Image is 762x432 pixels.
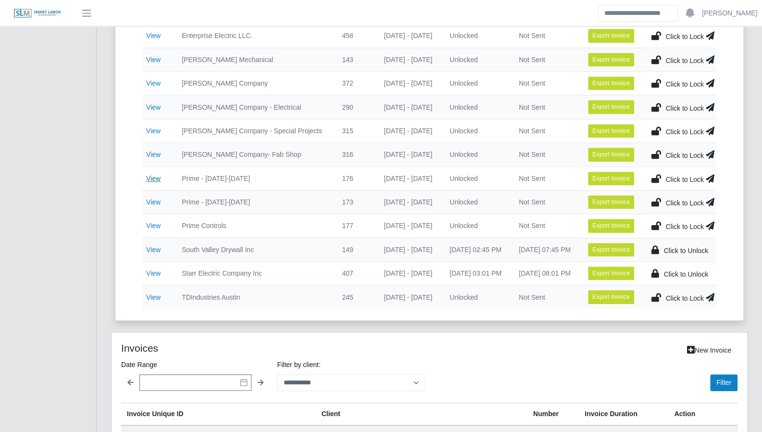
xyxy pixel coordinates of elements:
td: 315 [334,119,376,142]
td: [PERSON_NAME] Company- Fab Shop [174,143,334,166]
h4: Invoices [121,342,370,354]
td: Not Sent [511,72,580,95]
td: 316 [334,143,376,166]
a: View [146,175,161,182]
button: Export Invoice [588,243,634,256]
td: [DATE] 03:01 PM [442,262,511,285]
td: [PERSON_NAME] Company - Electrical [174,95,334,119]
td: Unlocked [442,166,511,190]
td: [DATE] - [DATE] [376,48,442,71]
button: Export Invoice [588,76,634,90]
td: Prime Controls [174,214,334,238]
td: 149 [334,238,376,261]
input: Search [598,5,678,22]
td: 173 [334,190,376,214]
button: Export Invoice [588,29,634,42]
td: Unlocked [442,48,511,71]
button: Export Invoice [588,290,634,304]
label: Filter by client: [277,359,426,370]
th: Invoice Duration [579,403,668,425]
td: 245 [334,285,376,309]
img: SLM Logo [13,8,62,19]
a: View [146,32,161,39]
td: Unlocked [442,214,511,238]
span: Click to Lock [665,104,703,112]
td: [DATE] - [DATE] [376,214,442,238]
td: Unlocked [442,95,511,119]
a: View [146,293,161,301]
td: Unlocked [442,285,511,309]
button: Export Invoice [588,53,634,66]
td: [DATE] - [DATE] [376,166,442,190]
button: Export Invoice [588,172,634,185]
td: [DATE] 07:45 PM [511,238,580,261]
td: 372 [334,72,376,95]
td: [PERSON_NAME] Mechanical [174,48,334,71]
span: Click to Lock [665,176,703,183]
td: [DATE] - [DATE] [376,95,442,119]
td: TDIndustries Austin [174,285,334,309]
td: Prime - [DATE]-[DATE] [174,166,334,190]
th: Client [316,403,527,425]
td: 143 [334,48,376,71]
a: View [146,151,161,158]
span: Click to Lock [665,294,703,302]
td: 177 [334,214,376,238]
td: Not Sent [511,48,580,71]
span: Click to Unlock [663,247,708,254]
td: [DATE] - [DATE] [376,238,442,261]
td: 407 [334,262,376,285]
td: [DATE] - [DATE] [376,190,442,214]
td: Not Sent [511,143,580,166]
td: Unlocked [442,190,511,214]
td: Not Sent [511,166,580,190]
a: View [146,198,161,206]
span: Click to Unlock [663,270,708,278]
button: Export Invoice [588,100,634,114]
span: Click to Lock [665,199,703,207]
label: Date Range [121,359,270,370]
span: Click to Lock [665,223,703,230]
td: [DATE] - [DATE] [376,72,442,95]
td: Not Sent [511,285,580,309]
td: South Valley Drywall Inc [174,238,334,261]
th: Invoice Unique ID [121,403,316,425]
td: [PERSON_NAME] Company - Special Projects [174,119,334,142]
td: 176 [334,166,376,190]
th: Action [668,403,737,425]
td: Prime - [DATE]-[DATE] [174,190,334,214]
button: Export Invoice [588,195,634,209]
td: Unlocked [442,119,511,142]
a: View [146,127,161,135]
td: [PERSON_NAME] Company [174,72,334,95]
button: Export Invoice [588,219,634,232]
span: Click to Lock [665,57,703,64]
span: Click to Lock [665,152,703,159]
a: View [146,222,161,229]
td: Unlocked [442,24,511,48]
td: [DATE] - [DATE] [376,262,442,285]
button: Export Invoice [588,267,634,280]
span: Click to Lock [665,80,703,88]
td: Not Sent [511,214,580,238]
td: [DATE] 02:45 PM [442,238,511,261]
button: Export Invoice [588,124,634,138]
td: Unlocked [442,143,511,166]
td: [DATE] - [DATE] [376,143,442,166]
span: Click to Lock [665,33,703,40]
td: Unlocked [442,72,511,95]
td: Enterprise Electric LLC. [174,24,334,48]
button: Filter [710,374,737,391]
td: 458 [334,24,376,48]
a: View [146,246,161,254]
td: [DATE] - [DATE] [376,24,442,48]
td: Starr Electric Company Inc [174,262,334,285]
a: View [146,103,161,111]
a: View [146,269,161,277]
a: [PERSON_NAME] [702,8,757,18]
th: Number [527,403,579,425]
td: Not Sent [511,95,580,119]
td: [DATE] 08:01 PM [511,262,580,285]
a: View [146,79,161,87]
td: 290 [334,95,376,119]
